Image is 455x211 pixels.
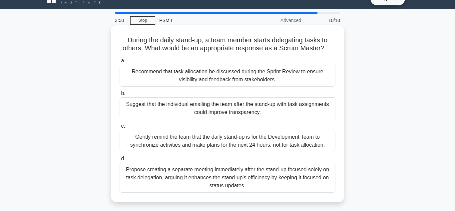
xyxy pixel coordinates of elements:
div: Recommend that task allocation be discussed during the Sprint Review to ensure visibility and fee... [120,65,335,87]
h5: During the daily stand-up, a team member starts delegating tasks to others. What would be an appr... [119,36,336,53]
div: 3:50 [111,14,130,27]
div: Gently remind the team that the daily stand-up is for the Development Team to synchronize activit... [120,130,335,152]
span: a. [121,58,125,63]
span: d. [121,156,125,161]
div: Propose creating a separate meeting immediately after the stand-up focused solely on task delegat... [120,163,335,193]
div: PSM I [155,14,247,27]
a: Stop [130,16,155,25]
div: Advanced [247,14,305,27]
div: Suggest that the individual emailing the team after the stand-up with task assignments could impr... [120,97,335,119]
span: c. [121,123,125,129]
span: b. [121,90,125,96]
div: 10/10 [305,14,344,27]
